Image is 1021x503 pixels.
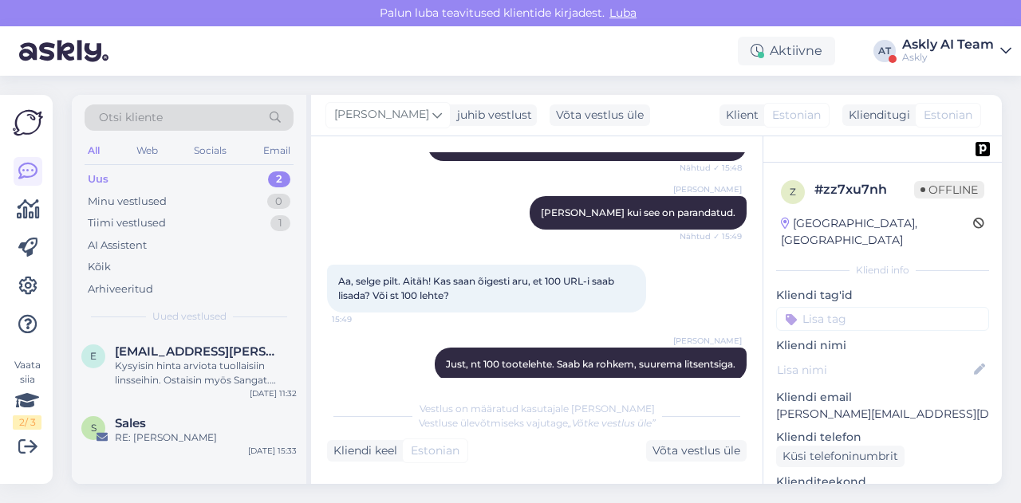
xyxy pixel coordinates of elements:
[646,440,747,462] div: Võta vestlus üle
[332,313,392,325] span: 15:49
[115,359,297,387] div: Kysyisin hinta arviota tuollaisiin linsseihin. Ostaisin myös Sangat. Lähetättekö [GEOGRAPHIC_DATA...
[902,38,994,51] div: Askly AI Team
[772,107,821,124] span: Estonian
[776,446,905,467] div: Küsi telefoninumbrit
[776,337,989,354] p: Kliendi nimi
[776,287,989,304] p: Kliendi tag'id
[115,430,297,445] div: RE: [PERSON_NAME]
[776,474,989,490] p: Klienditeekond
[191,140,230,161] div: Socials
[88,238,147,253] div: AI Assistent
[88,259,111,275] div: Kõik
[902,51,994,64] div: Askly
[327,442,397,459] div: Kliendi keel
[976,142,990,156] img: pd
[115,416,146,430] span: Sales
[776,307,989,331] input: Lisa tag
[776,263,989,277] div: Kliendi info
[99,109,163,126] span: Otsi kliente
[338,275,617,301] span: Aa, selge pilt. Aitäh! Kas saan õigesti aru, et 100 URL-i saab lisada? Või st 100 lehte?
[541,206,735,218] span: [PERSON_NAME] kui see on parandatud.
[420,403,655,415] span: Vestlus on määratud kasutajale [PERSON_NAME]
[248,445,297,457] div: [DATE] 15:33
[419,417,656,429] span: Vestluse ülevõtmiseks vajutage
[91,422,97,434] span: S
[738,37,835,65] div: Aktiivne
[776,429,989,446] p: Kliendi telefon
[115,344,281,359] span: Eija.juhola-al-juboori@pori.fi
[673,335,742,347] span: [PERSON_NAME]
[873,40,896,62] div: AT
[133,140,161,161] div: Web
[13,358,41,430] div: Vaata siia
[88,281,153,297] div: Arhiveeritud
[334,106,429,124] span: [PERSON_NAME]
[680,162,742,174] span: Nähtud ✓ 15:48
[268,171,290,187] div: 2
[13,108,43,138] img: Askly Logo
[842,107,910,124] div: Klienditugi
[260,140,294,161] div: Email
[152,309,227,324] span: Uued vestlused
[902,38,1011,64] a: Askly AI TeamAskly
[924,107,972,124] span: Estonian
[719,107,759,124] div: Klient
[411,442,459,459] span: Estonian
[550,104,650,126] div: Võta vestlus üle
[680,230,742,242] span: Nähtud ✓ 15:49
[568,417,656,429] i: „Võtke vestlus üle”
[270,215,290,231] div: 1
[776,406,989,422] p: [PERSON_NAME][EMAIL_ADDRESS][DOMAIN_NAME]
[446,358,735,370] span: Just, nt 100 tootelehte. Saab ka rohkem, suurema litsentsiga.
[777,361,971,379] input: Lisa nimi
[13,415,41,430] div: 2 / 3
[814,180,914,199] div: # zz7xu7nh
[451,107,532,124] div: juhib vestlust
[605,6,641,20] span: Luba
[250,387,297,399] div: [DATE] 11:32
[790,186,796,198] span: z
[781,215,973,249] div: [GEOGRAPHIC_DATA], [GEOGRAPHIC_DATA]
[90,350,97,362] span: E
[914,181,984,198] span: Offline
[88,171,108,187] div: Uus
[673,183,742,195] span: [PERSON_NAME]
[267,194,290,210] div: 0
[88,215,166,231] div: Tiimi vestlused
[85,140,103,161] div: All
[88,194,167,210] div: Minu vestlused
[776,389,989,406] p: Kliendi email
